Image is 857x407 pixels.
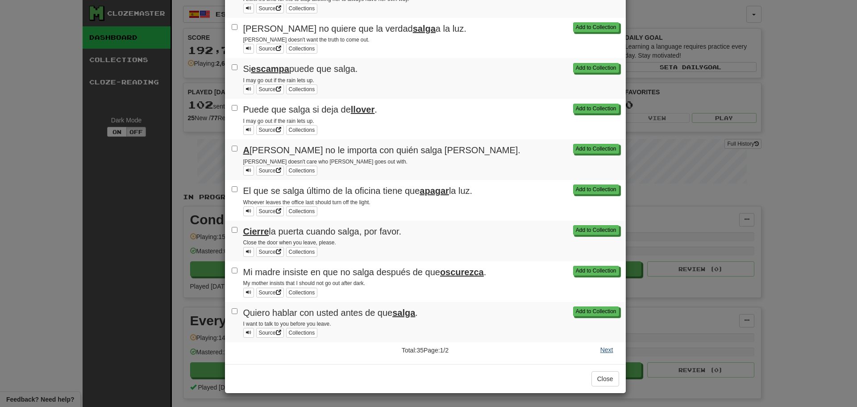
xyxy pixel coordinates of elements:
[392,308,415,318] u: salga
[256,328,284,338] a: Source
[420,186,449,196] u: apagar
[573,22,619,32] button: Add to Collection
[256,206,284,216] a: Source
[286,125,318,135] button: Collections
[243,37,370,43] small: [PERSON_NAME] doesn't want the truth to come out.
[243,77,314,84] small: I may go out if the rain lets up.
[256,84,284,94] a: Source
[573,104,619,113] button: Add to Collection
[286,4,318,13] button: Collections
[573,63,619,73] button: Add to Collection
[243,105,377,114] span: Puede que salga si deja de .
[286,44,318,54] button: Collections
[256,288,284,298] a: Source
[243,145,250,155] u: A
[243,118,314,124] small: I may go out if the rain lets up.
[243,308,418,318] span: Quiero hablar con usted antes de que .
[573,225,619,235] button: Add to Collection
[573,266,619,276] button: Add to Collection
[256,4,284,13] a: Source
[251,64,289,74] u: escampa
[573,185,619,194] button: Add to Collection
[243,227,269,236] u: Cierre
[243,239,336,246] small: Close the door when you leave, please.
[595,342,619,357] button: Next
[243,64,358,74] span: Si puede que salga.
[256,247,284,257] a: Source
[243,186,473,196] span: El que se salga último de la oficina tiene que la luz.
[243,280,366,286] small: My mother insists that I should not go out after dark.
[440,267,484,277] u: oscurezca
[243,145,520,155] span: [PERSON_NAME] no le importa con quién salga [PERSON_NAME].
[591,371,619,386] button: Close
[256,125,284,135] a: Source
[413,24,436,34] u: salga
[243,159,408,165] small: [PERSON_NAME] doesn't care who [PERSON_NAME] goes out with.
[286,328,318,338] button: Collections
[358,342,492,355] div: Total: 35 Page: 1 / 2
[573,306,619,316] button: Add to Collection
[243,321,331,327] small: I want to talk to you before you leave.
[286,288,318,298] button: Collections
[256,166,284,176] a: Source
[286,166,318,176] button: Collections
[351,105,374,114] u: llover
[243,227,402,236] span: la puerta cuando salga, por favor.
[243,199,370,206] small: Whoever leaves the office last should turn off the light.
[286,206,318,216] button: Collections
[256,44,284,54] a: Source
[243,24,466,34] span: [PERSON_NAME] no quiere que la verdad a la luz.
[286,84,318,94] button: Collections
[286,247,318,257] button: Collections
[243,267,487,277] span: Mi madre insiste en que no salga después de que .
[573,144,619,154] button: Add to Collection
